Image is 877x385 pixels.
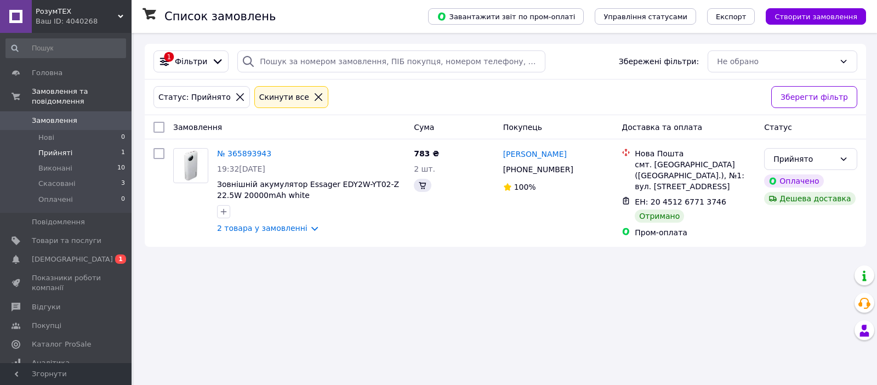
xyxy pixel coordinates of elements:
[503,123,542,132] span: Покупець
[32,236,101,246] span: Товари та послуги
[180,149,201,183] img: Фото товару
[771,86,857,108] button: Зберегти фільтр
[595,8,696,25] button: Управління статусами
[619,56,699,67] span: Збережені фільтри:
[173,148,208,183] a: Фото товару
[117,163,125,173] span: 10
[173,123,222,132] span: Замовлення
[164,10,276,23] h1: Список замовлень
[237,50,545,72] input: Пошук за номером замовлення, ПІБ покупця, номером телефону, Email, номером накладної
[622,123,702,132] span: Доставка та оплата
[414,149,439,158] span: 783 ₴
[36,7,118,16] span: РозумТЕХ
[121,179,125,189] span: 3
[217,165,265,173] span: 19:32[DATE]
[414,123,434,132] span: Cума
[36,16,132,26] div: Ваш ID: 4040268
[635,159,755,192] div: смт. [GEOGRAPHIC_DATA] ([GEOGRAPHIC_DATA].), №1: вул. [STREET_ADDRESS]
[32,68,62,78] span: Головна
[32,358,70,368] span: Аналітика
[32,273,101,293] span: Показники роботи компанії
[217,224,307,233] a: 2 товара у замовленні
[38,133,54,143] span: Нові
[635,227,755,238] div: Пром-оплата
[156,91,233,103] div: Статус: Прийнято
[175,56,207,67] span: Фільтри
[38,179,76,189] span: Скасовані
[764,192,855,205] div: Дешева доставка
[38,163,72,173] span: Виконані
[501,162,576,177] div: [PHONE_NUMBER]
[121,133,125,143] span: 0
[32,302,60,312] span: Відгуки
[766,8,866,25] button: Створити замовлення
[32,339,91,349] span: Каталог ProSale
[755,12,866,20] a: Створити замовлення
[635,197,726,206] span: ЕН: 20 4512 6771 3746
[775,13,857,21] span: Створити замовлення
[764,174,823,188] div: Оплачено
[121,148,125,158] span: 1
[38,148,72,158] span: Прийняті
[773,153,835,165] div: Прийнято
[514,183,536,191] span: 100%
[115,254,126,264] span: 1
[635,148,755,159] div: Нова Пошта
[707,8,755,25] button: Експорт
[32,321,61,331] span: Покупці
[764,123,792,132] span: Статус
[32,254,113,264] span: [DEMOGRAPHIC_DATA]
[603,13,687,21] span: Управління статусами
[414,165,435,173] span: 2 шт.
[437,12,575,21] span: Завантажити звіт по пром-оплаті
[121,195,125,205] span: 0
[32,87,132,106] span: Замовлення та повідомлення
[32,217,85,227] span: Повідомлення
[32,116,77,126] span: Замовлення
[635,210,684,223] div: Отримано
[217,149,271,158] a: № 365893943
[428,8,584,25] button: Завантажити звіт по пром-оплаті
[38,195,73,205] span: Оплачені
[781,91,848,103] span: Зберегти фільтр
[716,13,747,21] span: Експорт
[257,91,311,103] div: Cкинути все
[717,55,835,67] div: Не обрано
[217,180,399,200] a: Зовнішній акумулятор Essager EDY2W-YT02-Z 22.5W 20000mAh white
[503,149,567,160] a: [PERSON_NAME]
[5,38,126,58] input: Пошук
